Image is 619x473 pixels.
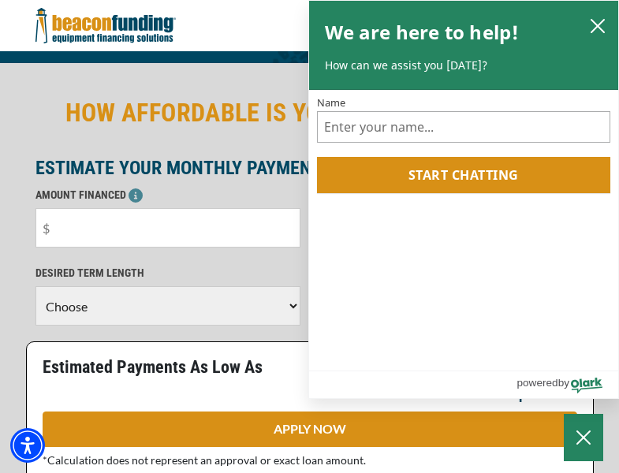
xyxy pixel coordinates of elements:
p: How can we assist you [DATE]? [325,58,603,73]
p: Estimated Payments As Low As [43,358,300,377]
input: Name [317,111,611,143]
a: Powered by Olark [516,371,618,398]
p: AMOUNT FINANCED [35,185,300,204]
label: Name [317,98,611,108]
button: close chatbox [585,14,610,36]
input: $ [35,208,300,248]
h2: We are here to help! [325,17,520,48]
button: Close Chatbox [564,414,603,461]
p: ESTIMATE YOUR MONTHLY PAYMENT [35,158,584,177]
span: by [558,373,569,393]
div: Accessibility Menu [10,428,45,463]
button: Start chatting [317,157,611,193]
span: *Calculation does not represent an approval or exact loan amount. [43,453,366,467]
span: powered [516,373,557,393]
a: APPLY NOW [43,412,577,447]
h2: HOW AFFORDABLE IS YOUR NEXT TOW TRUCK? [35,95,584,131]
p: DESIRED TERM LENGTH [35,263,300,282]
